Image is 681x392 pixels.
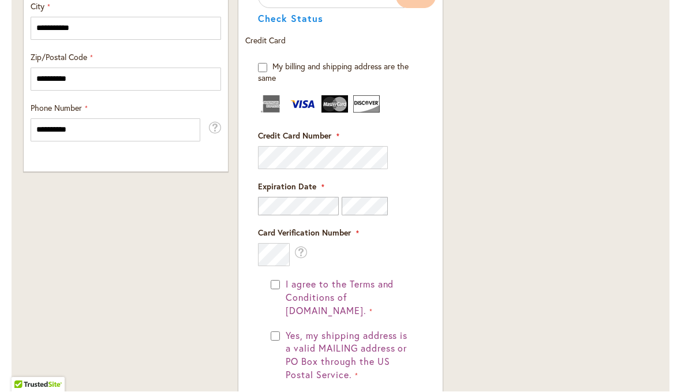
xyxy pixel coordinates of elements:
span: Zip/Postal Code [31,52,87,63]
span: Credit Card [245,35,286,46]
img: Visa [290,96,316,113]
span: My billing and shipping address are the same [258,61,409,84]
span: Expiration Date [258,181,316,192]
img: American Express [258,96,285,113]
span: Card Verification Number [258,227,351,238]
span: I agree to the Terms and Conditions of [DOMAIN_NAME]. [286,278,394,317]
img: MasterCard [321,96,348,113]
span: Credit Card Number [258,130,331,141]
span: Phone Number [31,103,82,114]
span: Yes, my shipping address is a valid MAILING address or PO Box through the US Postal Service. [286,330,407,382]
button: Check Status [258,14,323,24]
span: City [31,1,44,12]
iframe: Launch Accessibility Center [9,351,41,383]
img: Discover [353,96,380,113]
